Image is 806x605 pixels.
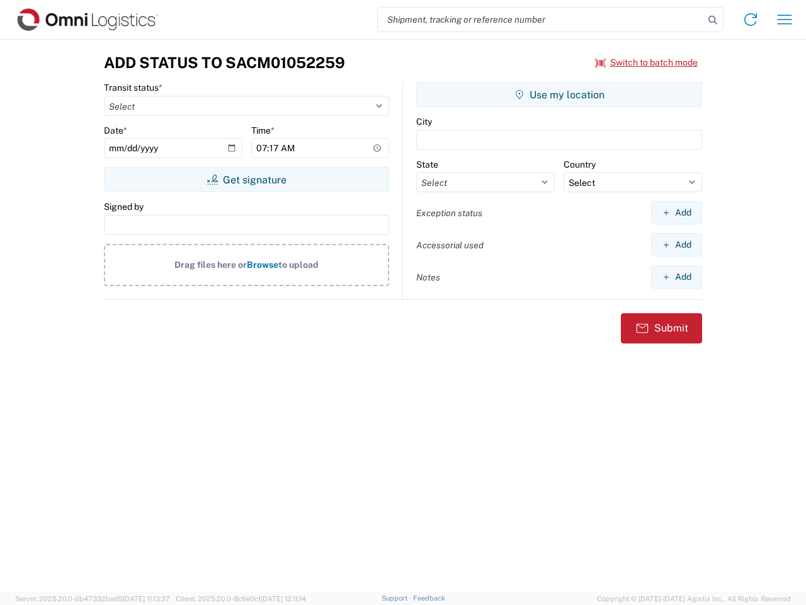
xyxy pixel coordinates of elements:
button: Switch to batch mode [595,52,698,73]
h3: Add Status to SACM01052259 [104,54,345,72]
label: Time [251,125,275,136]
button: Get signature [104,167,389,192]
label: City [416,116,432,127]
label: Signed by [104,201,144,212]
button: Add [651,233,702,256]
label: Accessorial used [416,239,484,251]
span: Client: 2025.20.0-8c6e0cf [176,595,306,602]
label: Country [564,159,596,170]
span: Copyright © [DATE]-[DATE] Agistix Inc., All Rights Reserved [597,593,791,604]
span: Server: 2025.20.0-db47332bad5 [15,595,170,602]
label: Transit status [104,82,162,93]
span: to upload [278,260,319,270]
button: Submit [621,313,702,343]
a: Feedback [413,594,445,602]
button: Use my location [416,82,702,107]
label: Date [104,125,127,136]
input: Shipment, tracking or reference number [378,8,704,32]
label: State [416,159,438,170]
span: [DATE] 11:13:37 [123,595,170,602]
button: Add [651,201,702,224]
a: Support [382,594,413,602]
span: [DATE] 12:11:14 [261,595,306,602]
span: Drag files here or [174,260,247,270]
button: Add [651,265,702,289]
label: Notes [416,272,440,283]
label: Exception status [416,207,482,219]
span: Browse [247,260,278,270]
